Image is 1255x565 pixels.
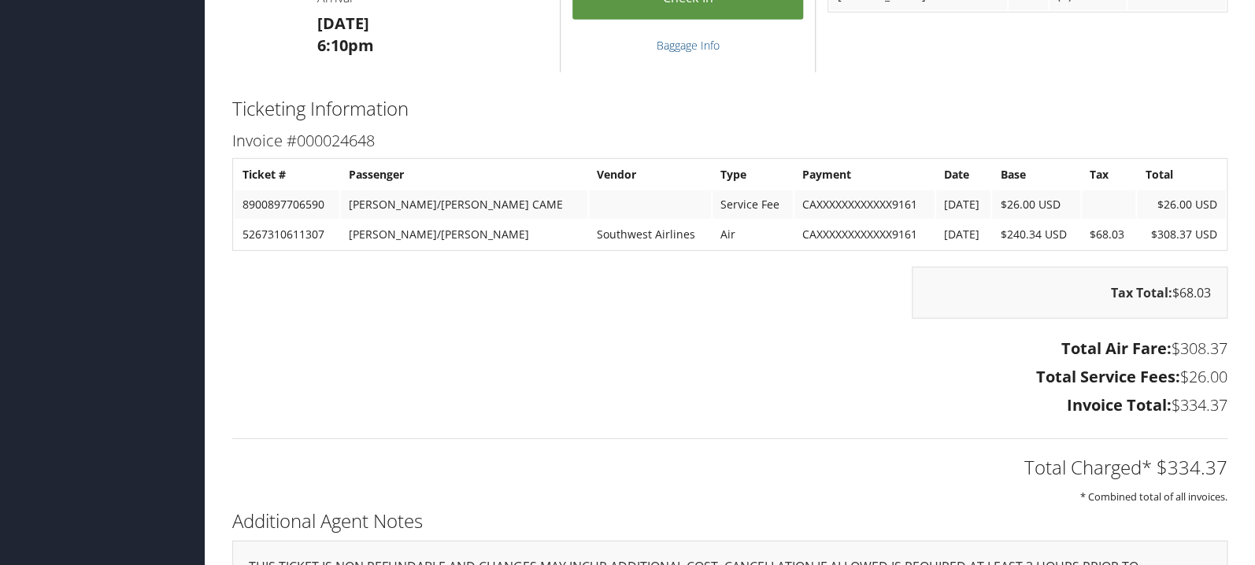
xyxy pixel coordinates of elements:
[232,508,1227,534] h2: Additional Agent Notes
[235,220,339,249] td: 5267310611307
[1082,220,1136,249] td: $68.03
[232,338,1227,360] h3: $308.37
[936,161,991,189] th: Date
[713,220,793,249] td: Air
[232,454,1227,481] h2: Total Charged* $334.37
[1111,284,1172,301] strong: Tax Total:
[232,366,1227,388] h3: $26.00
[341,161,587,189] th: Passenger
[1067,394,1172,415] strong: Invoice Total:
[317,35,374,56] strong: 6:10pm
[992,190,1079,219] td: $26.00 USD
[912,267,1227,319] div: $68.03
[794,220,935,249] td: CAXXXXXXXXXXXX9161
[794,161,935,189] th: Payment
[1082,161,1136,189] th: Tax
[1061,338,1172,359] strong: Total Air Fare:
[589,161,711,189] th: Vendor
[232,394,1227,416] h3: $334.37
[1137,220,1225,249] td: $308.37 USD
[713,161,793,189] th: Type
[657,38,720,53] a: Baggage Info
[1036,366,1180,387] strong: Total Service Fees:
[232,95,1227,122] h2: Ticketing Information
[589,220,711,249] td: Southwest Airlines
[794,190,935,219] td: CAXXXXXXXXXXXX9161
[713,190,793,219] td: Service Fee
[235,161,339,189] th: Ticket #
[1137,161,1225,189] th: Total
[317,13,369,34] strong: [DATE]
[341,190,587,219] td: [PERSON_NAME]/[PERSON_NAME] CAME
[992,220,1079,249] td: $240.34 USD
[936,190,991,219] td: [DATE]
[936,220,991,249] td: [DATE]
[1080,489,1227,504] small: * Combined total of all invoices.
[1137,190,1225,219] td: $26.00 USD
[992,161,1079,189] th: Base
[232,130,1227,152] h3: Invoice #000024648
[341,220,587,249] td: [PERSON_NAME]/[PERSON_NAME]
[235,190,339,219] td: 8900897706590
